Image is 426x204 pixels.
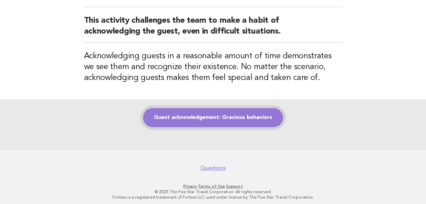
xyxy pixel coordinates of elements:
[183,184,197,189] a: Privacy
[9,195,417,200] p: Forbes is a registered trademark of Forbes LLC used under license by The Five Star Travel Corpora...
[200,165,226,171] a: Questions
[9,189,417,195] p: © 2025 The Five Star Travel Corporation. All rights reserved.
[9,184,417,189] p: · ·
[143,108,283,127] a: Guest acknowledgement: Gracious behaviors
[226,184,243,189] a: Support
[84,15,342,43] h2: This activity challenges the team to make a habit of acknowledging the guest, even in difficult s...
[84,51,342,83] h3: Acknowledging guests in a reasonable amount of time demonstrates we see them and recognize their ...
[198,184,225,189] a: Terms of Use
